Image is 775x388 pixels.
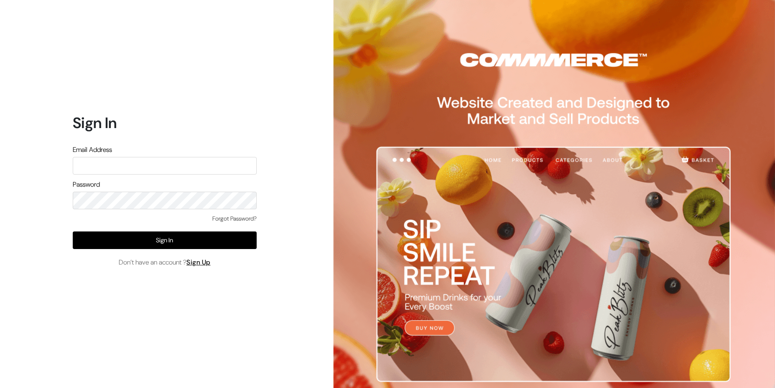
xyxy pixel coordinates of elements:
label: Email Address [73,145,112,155]
button: Sign In [73,231,257,249]
label: Password [73,180,100,190]
span: Don’t have an account ? [119,257,211,267]
a: Forgot Password? [212,214,257,223]
a: Sign Up [186,258,211,267]
h1: Sign In [73,114,257,132]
